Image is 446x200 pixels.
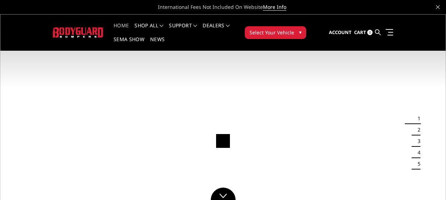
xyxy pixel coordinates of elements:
a: More Info [263,4,286,11]
button: Select Your Vehicle [245,26,306,39]
a: Dealers [203,23,230,37]
a: Click to Down [211,188,236,200]
button: 4 of 5 [413,147,420,158]
a: News [150,37,165,51]
a: Home [114,23,129,37]
button: 1 of 5 [413,113,420,124]
button: 5 of 5 [413,158,420,170]
a: shop all [134,23,163,37]
a: Cart 0 [354,23,373,42]
span: Account [329,29,352,35]
a: Account [329,23,352,42]
img: BODYGUARD BUMPERS [53,27,104,37]
button: 3 of 5 [413,135,420,147]
span: Cart [354,29,366,35]
a: SEMA Show [114,37,144,51]
a: Support [169,23,197,37]
span: Select Your Vehicle [249,29,294,36]
span: ▾ [299,28,302,36]
button: 2 of 5 [413,124,420,135]
span: 0 [367,30,373,35]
